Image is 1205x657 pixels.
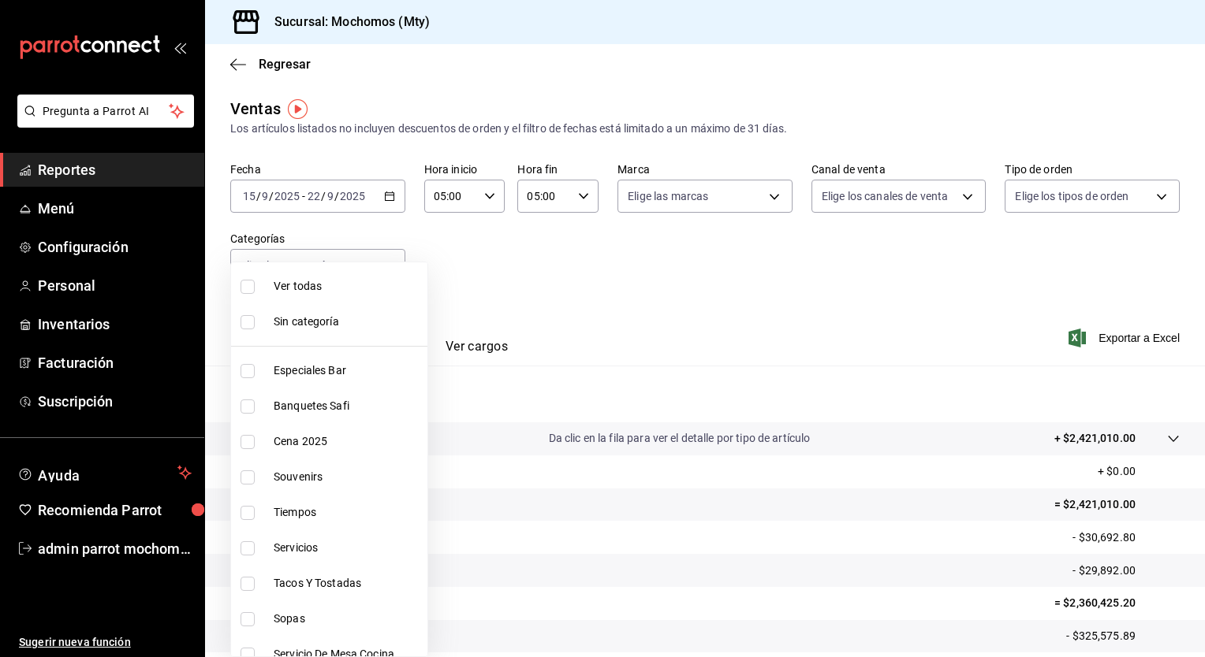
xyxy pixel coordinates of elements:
span: Tacos Y Tostadas [274,575,421,592]
img: Tooltip marker [288,99,308,119]
span: Especiales Bar [274,362,421,379]
span: Souvenirs [274,469,421,485]
span: Sin categoría [274,314,421,330]
span: Banquetes Safi [274,398,421,414]
span: Cena 2025 [274,433,421,450]
span: Sopas [274,611,421,627]
span: Ver todas [274,278,421,295]
span: Servicios [274,540,421,556]
span: Tiempos [274,504,421,521]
